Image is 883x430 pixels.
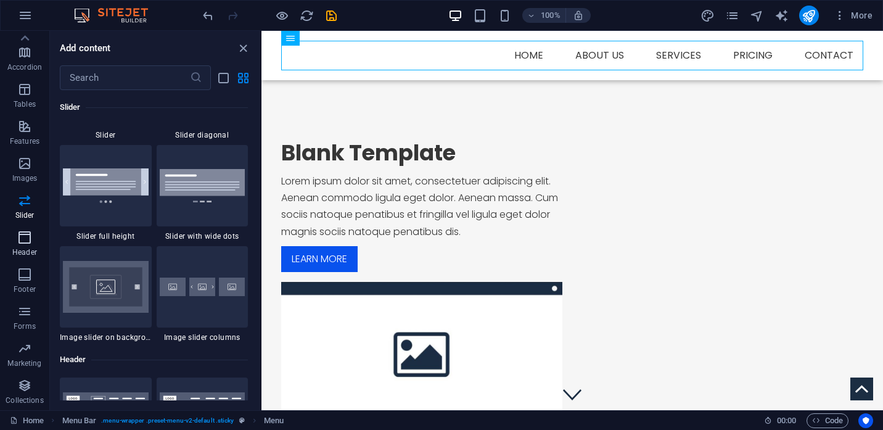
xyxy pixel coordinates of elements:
button: publish [799,6,819,25]
button: grid-view [236,70,250,85]
button: reload [299,8,314,23]
span: Image slider columns [157,333,248,342]
input: Search [60,65,190,90]
h6: Add content [60,41,111,56]
button: undo [200,8,215,23]
button: Code [807,413,848,428]
a: Click to cancel selection. Double-click to open Pages [10,413,44,428]
button: text_generator [774,8,789,23]
i: Reload page [300,9,314,23]
p: Header [12,247,37,257]
h6: Header [60,352,248,367]
h6: Slider [60,100,248,115]
img: slider-wide-dots1.svg [160,169,245,202]
div: Slider full height [60,145,152,241]
div: Slider with wide dots [157,145,248,241]
p: Forms [14,321,36,331]
h6: Session time [764,413,797,428]
p: Collections [6,395,43,405]
i: Navigator [750,9,764,23]
p: Footer [14,284,36,294]
p: Marketing [7,358,41,368]
img: Editor Logo [71,8,163,23]
div: Image slider columns [157,246,248,342]
img: image-slider-columns.svg [160,278,245,296]
p: Features [10,136,39,146]
i: This element is a customizable preset [239,417,245,424]
span: Click to select. Double-click to edit [264,413,284,428]
span: Image slider on background [60,333,152,342]
span: : [786,416,787,425]
span: Code [812,413,843,428]
i: On resize automatically adjust zoom level to fit chosen device. [573,10,584,21]
i: Pages (Ctrl+Alt+S) [725,9,739,23]
button: navigator [750,8,765,23]
button: design [700,8,715,23]
button: pages [725,8,740,23]
span: Slider with wide dots [157,231,248,241]
button: 100% [522,8,566,23]
p: Accordion [7,62,42,72]
i: Save (Ctrl+S) [324,9,339,23]
button: list-view [216,70,231,85]
nav: breadcrumb [62,413,284,428]
span: Click to select. Double-click to edit [62,413,97,428]
img: slider-full-height.svg [63,168,149,202]
img: image-slider-on-background.svg [63,261,149,313]
span: More [834,9,873,22]
p: Images [12,173,38,183]
i: Publish [802,9,816,23]
span: 00 00 [777,413,796,428]
button: Usercentrics [858,413,873,428]
span: Slider [60,130,152,140]
i: AI Writer [774,9,789,23]
i: Design (Ctrl+Alt+Y) [700,9,715,23]
button: Click here to leave preview mode and continue editing [274,8,289,23]
p: Slider [15,210,35,220]
button: save [324,8,339,23]
span: Slider full height [60,231,152,241]
span: Slider diagonal [157,130,248,140]
div: Image slider on background [60,246,152,342]
h6: 100% [541,8,561,23]
i: Undo: Change menu items (Ctrl+Z) [201,9,215,23]
button: close panel [236,41,250,56]
span: . menu-wrapper .preset-menu-v2-default .sticky [101,413,234,428]
p: Tables [14,99,36,109]
button: More [829,6,877,25]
